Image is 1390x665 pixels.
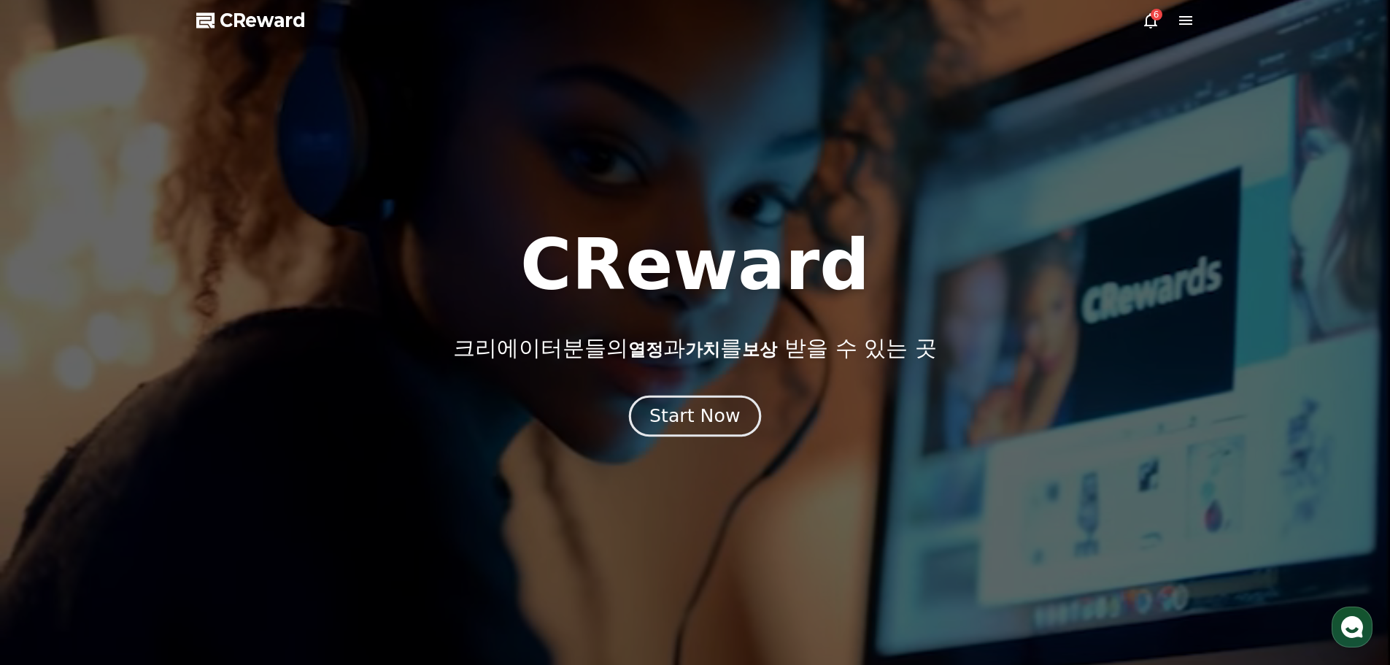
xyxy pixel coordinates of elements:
h1: CReward [520,230,870,300]
a: CReward [196,9,306,32]
span: 홈 [46,485,55,496]
a: Start Now [632,411,758,425]
span: 대화 [134,485,151,497]
button: Start Now [629,395,761,437]
span: 열정 [628,339,663,360]
span: CReward [220,9,306,32]
a: 6 [1142,12,1159,29]
p: 크리에이터분들의 과 를 받을 수 있는 곳 [453,335,936,361]
span: 설정 [225,485,243,496]
a: 홈 [4,463,96,499]
div: 6 [1151,9,1162,20]
span: 보상 [742,339,777,360]
a: 대화 [96,463,188,499]
span: 가치 [685,339,720,360]
div: Start Now [649,404,740,428]
a: 설정 [188,463,280,499]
